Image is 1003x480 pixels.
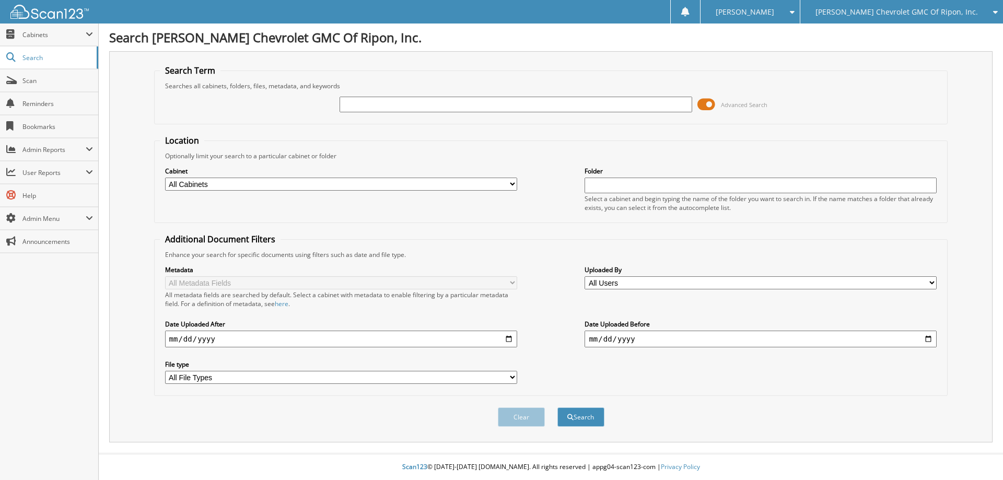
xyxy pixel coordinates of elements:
div: All metadata fields are searched by default. Select a cabinet with metadata to enable filtering b... [165,290,517,308]
label: File type [165,360,517,369]
iframe: Chat Widget [951,430,1003,480]
span: Announcements [22,237,93,246]
span: Bookmarks [22,122,93,131]
span: User Reports [22,168,86,177]
div: Select a cabinet and begin typing the name of the folder you want to search in. If the name match... [585,194,937,212]
div: Optionally limit your search to a particular cabinet or folder [160,151,942,160]
input: start [165,331,517,347]
span: Scan123 [402,462,427,471]
a: Privacy Policy [661,462,700,471]
span: Advanced Search [721,101,767,109]
div: © [DATE]-[DATE] [DOMAIN_NAME]. All rights reserved | appg04-scan123-com | [99,454,1003,480]
label: Metadata [165,265,517,274]
div: Searches all cabinets, folders, files, metadata, and keywords [160,81,942,90]
span: Reminders [22,99,93,108]
label: Uploaded By [585,265,937,274]
input: end [585,331,937,347]
label: Cabinet [165,167,517,175]
span: Cabinets [22,30,86,39]
img: scan123-logo-white.svg [10,5,89,19]
span: Search [22,53,91,62]
div: Enhance your search for specific documents using filters such as date and file type. [160,250,942,259]
legend: Search Term [160,65,220,76]
label: Date Uploaded After [165,320,517,329]
legend: Additional Document Filters [160,233,281,245]
button: Clear [498,407,545,427]
button: Search [557,407,604,427]
h1: Search [PERSON_NAME] Chevrolet GMC Of Ripon, Inc. [109,29,993,46]
a: here [275,299,288,308]
span: Admin Menu [22,214,86,223]
span: [PERSON_NAME] Chevrolet GMC Of Ripon, Inc. [815,9,978,15]
span: Admin Reports [22,145,86,154]
legend: Location [160,135,204,146]
span: Help [22,191,93,200]
span: [PERSON_NAME] [716,9,774,15]
span: Scan [22,76,93,85]
label: Folder [585,167,937,175]
label: Date Uploaded Before [585,320,937,329]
